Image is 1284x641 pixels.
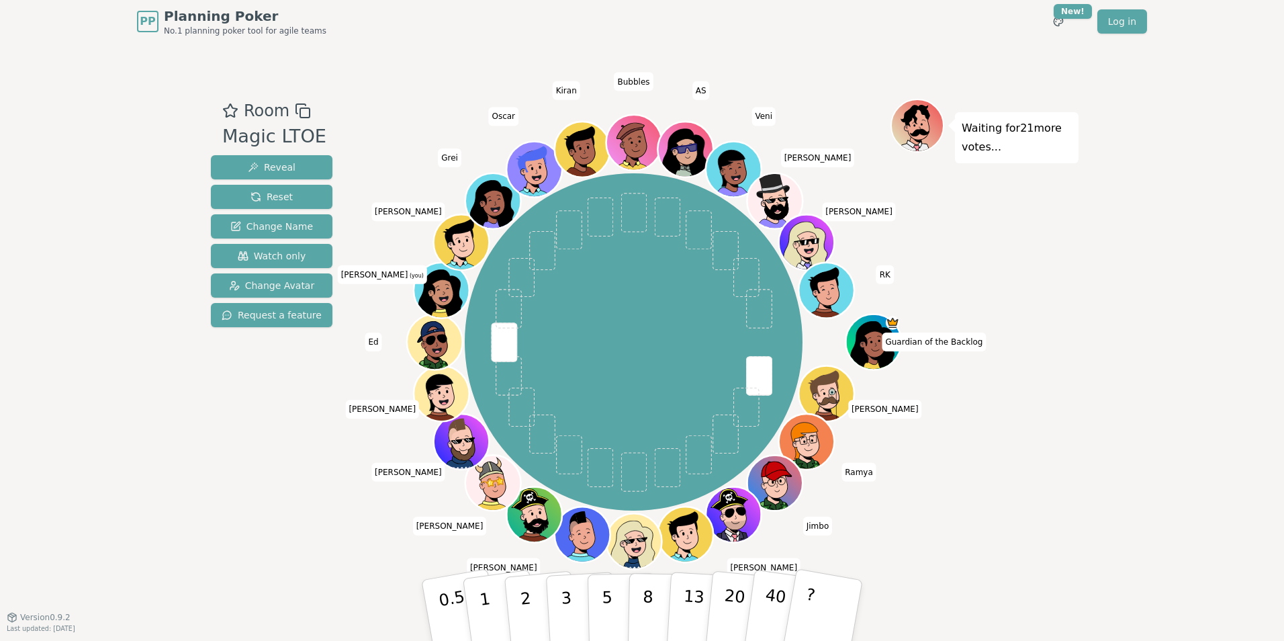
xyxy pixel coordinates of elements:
div: New! [1054,4,1092,19]
button: Change Name [211,214,332,239]
button: Add as favourite [222,99,238,123]
span: Click to change your name [413,517,487,536]
span: Click to change your name [727,558,800,577]
span: Change Avatar [229,279,315,292]
button: Click to change your avatar [415,264,467,316]
span: Change Name [230,220,313,233]
span: Click to change your name [371,463,445,482]
span: Click to change your name [467,558,541,577]
button: Request a feature [211,303,332,327]
p: Waiting for 21 more votes... [962,119,1072,157]
span: Click to change your name [692,81,710,100]
button: Watch only [211,244,332,268]
span: Click to change your name [371,202,445,221]
span: Planning Poker [164,7,326,26]
span: Request a feature [222,308,322,322]
button: Version0.9.2 [7,612,71,623]
span: Reveal [248,161,295,174]
span: Watch only [238,249,306,263]
span: Click to change your name [822,202,896,221]
span: Guardian of the Backlog is the host [885,316,899,330]
a: PPPlanning PokerNo.1 planning poker tool for agile teams [137,7,326,36]
span: Version 0.9.2 [20,612,71,623]
span: Click to change your name [438,148,461,167]
span: Click to change your name [848,400,922,419]
button: Reset [211,185,332,209]
span: Click to change your name [841,463,876,482]
span: PP [140,13,155,30]
span: Room [244,99,289,123]
span: Click to change your name [751,107,776,126]
span: Click to change your name [365,333,381,351]
span: Click to change your name [338,265,427,284]
span: Last updated: [DATE] [7,625,75,632]
div: Magic LTOE [222,123,326,151]
span: Click to change your name [345,400,419,419]
span: (you) [408,273,424,279]
span: Click to change your name [488,107,518,126]
span: Click to change your name [614,73,653,91]
button: Reveal [211,155,332,179]
span: Click to change your name [876,265,894,284]
button: New! [1046,9,1070,34]
a: Log in [1097,9,1147,34]
button: Change Avatar [211,273,332,298]
span: Click to change your name [882,333,986,351]
span: Click to change your name [803,517,833,536]
span: No.1 planning poker tool for agile teams [164,26,326,36]
span: Reset [250,190,293,204]
span: Click to change your name [781,148,855,167]
span: Click to change your name [553,81,580,100]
